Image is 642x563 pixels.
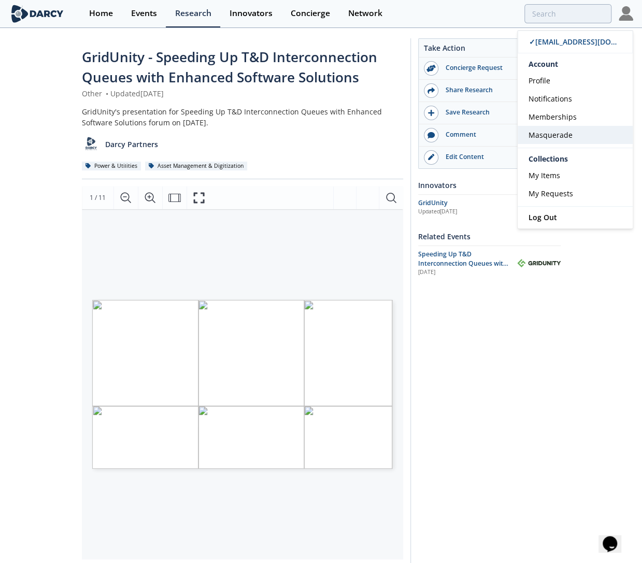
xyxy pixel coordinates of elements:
div: Concierge [291,9,330,18]
div: Innovators [230,9,273,18]
p: Darcy Partners [105,139,158,150]
a: My Requests [518,184,633,203]
span: Profile [529,76,550,85]
div: Related Events [418,227,561,246]
span: Notifications [529,94,572,104]
a: GridUnity Updated[DATE] GridUnity [418,198,561,216]
span: GridUnity - Speeding Up T&D Interconnection Queues with Enhanced Software Solutions [82,48,377,86]
span: Log Out [529,212,557,222]
a: Speeding Up T&D Interconnection Queues with Enhanced Software Solutions [DATE] GridUnity [418,250,561,277]
div: Take Action [419,42,560,57]
div: GridUnity [418,198,517,208]
div: Home [89,9,113,18]
span: My Items [529,170,560,180]
span: Speeding Up T&D Interconnection Queues with Enhanced Software Solutions [418,250,508,278]
a: My Items [518,166,633,184]
div: Updated [DATE] [418,208,517,216]
a: Memberships [518,108,633,126]
a: Masquerade [518,126,633,144]
a: Profile [518,71,633,90]
span: Masquerade [529,130,573,140]
div: GridUnity's presentation for Speeding Up T&D Interconnection Queues with Enhanced Software Soluti... [82,106,403,128]
div: Innovators [418,176,561,194]
div: Asset Management & Digitization [145,162,248,171]
div: Share Research [438,85,554,95]
div: Network [348,9,382,18]
span: Memberships [529,112,577,122]
div: Other Updated [DATE] [82,88,403,99]
a: Edit Content [419,147,560,168]
a: Notifications [518,90,633,108]
div: Power & Utilities [82,162,141,171]
span: • [104,89,110,98]
div: Save Research [438,108,554,117]
div: Research [175,9,211,18]
iframe: chat widget [598,522,632,553]
img: Profile [619,6,633,21]
div: Edit Content [438,152,554,162]
div: Collections [518,152,633,166]
div: [DATE] [418,268,510,277]
div: Concierge Request [438,63,554,73]
a: Log Out [518,207,633,228]
div: Events [131,9,157,18]
img: GridUnity [517,259,561,267]
img: logo-wide.svg [9,5,66,23]
div: Comment [438,130,554,139]
span: My Requests [529,189,573,198]
div: Account [518,53,633,71]
input: Advanced Search [524,4,611,23]
a: ✓[EMAIL_ADDRESS][DOMAIN_NAME] [518,31,633,53]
